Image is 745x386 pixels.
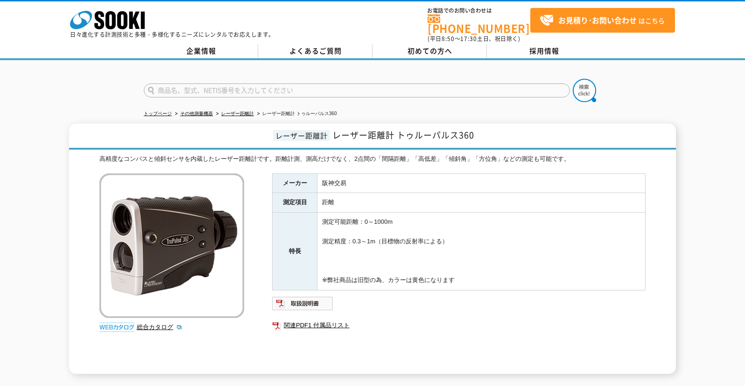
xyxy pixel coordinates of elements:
img: レーザー距離計 トゥルーパルス360 [99,173,244,318]
img: 取扱説明書 [272,296,333,311]
input: 商品名、型式、NETIS番号を入力してください [144,83,570,97]
a: [PHONE_NUMBER] [428,14,530,34]
span: 8:50 [442,34,455,43]
a: 採用情報 [487,44,601,58]
span: お電話でのお問い合わせは [428,8,530,14]
a: 初めての方へ [372,44,487,58]
th: メーカー [273,173,317,193]
span: (平日 ～ 土日、祝日除く) [428,34,520,43]
span: レーザー距離計 トゥルーパルス360 [332,129,474,141]
img: webカタログ [99,323,134,332]
a: 関連PDF1 付属品リスト [272,319,646,331]
div: 高精度なコンパスと傾斜センサを内蔵したレーザー距離計です。距離計測、測高だけでなく、2点間の「間隔距離」「高低差」「傾斜角」「方位角」などの測定も可能です。 [99,154,646,164]
p: 日々進化する計測技術と多種・多様化するニーズにレンタルでお応えします。 [70,32,274,37]
span: 初めての方へ [408,46,452,56]
th: 測定項目 [273,193,317,213]
a: よくあるご質問 [258,44,372,58]
a: レーザー距離計 [221,111,254,116]
strong: お見積り･お問い合わせ [558,14,637,26]
img: btn_search.png [573,79,596,102]
th: 特長 [273,213,317,290]
a: 総合カタログ [137,324,183,331]
td: 阪神交易 [317,173,646,193]
a: トップページ [144,111,172,116]
td: 測定可能距離：0～1000m 測定精度：0.3～1m（目標物の反射率による） ※弊社商品は旧型の為、カラーは黄色になります [317,213,646,290]
td: 距離 [317,193,646,213]
a: 取扱説明書 [272,302,333,309]
li: レーザー距離計 トゥルーパルス360 [255,109,337,119]
span: 17:30 [460,34,477,43]
span: レーザー距離計 [273,130,330,141]
a: お見積り･お問い合わせはこちら [530,8,675,33]
a: 企業情報 [144,44,258,58]
a: その他測量機器 [180,111,213,116]
span: はこちら [540,14,665,28]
